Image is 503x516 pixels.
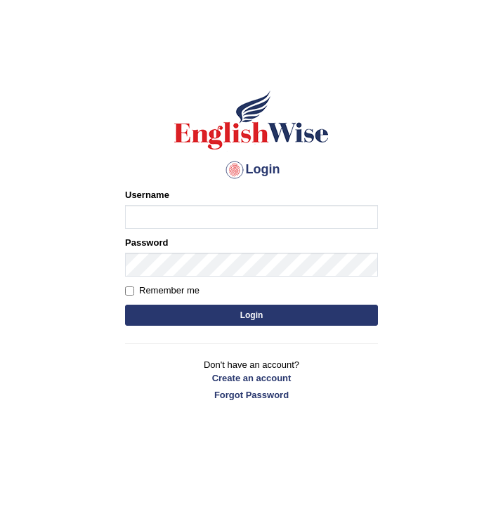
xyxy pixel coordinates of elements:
[125,388,378,402] a: Forgot Password
[171,88,332,152] img: Logo of English Wise sign in for intelligent practice with AI
[125,159,378,181] h4: Login
[125,358,378,402] p: Don't have an account?
[125,286,134,296] input: Remember me
[125,305,378,326] button: Login
[125,188,169,201] label: Username
[125,284,200,298] label: Remember me
[125,371,378,385] a: Create an account
[125,236,168,249] label: Password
